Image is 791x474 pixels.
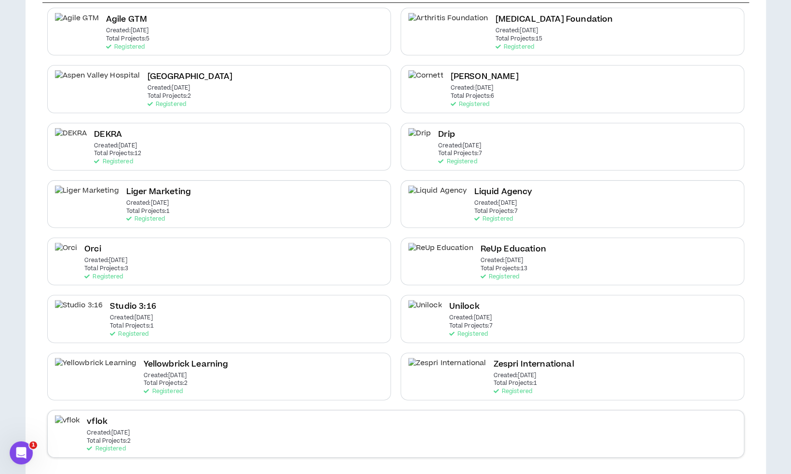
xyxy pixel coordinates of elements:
h2: Drip [438,128,455,141]
img: Unilock [408,300,442,322]
img: Yellowbrick Learning [55,358,137,380]
h2: [PERSON_NAME] [450,70,518,83]
h2: Yellowbrick Learning [144,358,228,371]
img: Arthritis Foundation [408,13,488,35]
p: Registered [438,158,477,165]
p: Registered [144,388,182,395]
p: Registered [84,274,123,280]
p: Registered [87,446,125,452]
img: Agile GTM [55,13,99,35]
p: Registered [126,216,165,223]
h2: Liquid Agency [474,185,532,198]
p: Created: [DATE] [84,257,127,264]
h2: Zespri International [493,358,574,371]
h2: Agile GTM [106,13,147,26]
img: vflok [55,415,80,437]
p: Total Projects: 6 [450,93,494,100]
p: Created: [DATE] [110,315,153,321]
h2: [GEOGRAPHIC_DATA] [147,70,232,83]
h2: Orci [84,243,101,256]
p: Created: [DATE] [450,85,493,92]
img: Cornett [408,70,443,92]
p: Registered [480,274,519,280]
p: Created: [DATE] [87,430,130,436]
p: Total Projects: 1 [110,323,154,329]
p: Created: [DATE] [495,27,538,34]
img: Orci [55,243,78,264]
h2: DEKRA [94,128,122,141]
p: Registered [147,101,186,108]
p: Registered [450,101,489,108]
p: Total Projects: 13 [480,265,527,272]
p: Total Projects: 12 [94,150,141,157]
h2: [MEDICAL_DATA] Foundation [495,13,613,26]
p: Total Projects: 5 [106,36,150,42]
img: Drip [408,128,431,150]
img: Studio 3:16 [55,300,103,322]
p: Created: [DATE] [449,315,492,321]
span: 1 [29,441,37,449]
p: Registered [474,216,512,223]
p: Created: [DATE] [106,27,149,34]
p: Created: [DATE] [126,200,169,207]
h2: vflok [87,415,107,428]
p: Created: [DATE] [438,143,481,149]
p: Created: [DATE] [493,372,536,379]
p: Total Projects: 7 [449,323,493,329]
p: Total Projects: 7 [438,150,482,157]
p: Registered [106,44,145,51]
p: Total Projects: 7 [474,208,518,215]
img: Aspen Valley Hospital [55,70,140,92]
p: Registered [449,331,487,338]
img: DEKRA [55,128,87,150]
h2: Liger Marketing [126,185,191,198]
h2: Studio 3:16 [110,300,156,313]
p: Created: [DATE] [480,257,523,264]
img: ReUp Education [408,243,473,264]
p: Created: [DATE] [147,85,190,92]
p: Registered [495,44,534,51]
h2: Unilock [449,300,479,313]
p: Registered [493,388,532,395]
p: Registered [110,331,148,338]
p: Total Projects: 15 [495,36,542,42]
p: Total Projects: 2 [147,93,191,100]
img: Zespri International [408,358,486,380]
iframe: Intercom live chat [10,441,33,464]
p: Total Projects: 1 [493,380,537,387]
p: Registered [94,158,133,165]
p: Created: [DATE] [94,143,137,149]
h2: ReUp Education [480,243,546,256]
p: Total Projects: 3 [84,265,128,272]
p: Created: [DATE] [474,200,517,207]
p: Total Projects: 1 [126,208,170,215]
p: Created: [DATE] [144,372,187,379]
p: Total Projects: 2 [144,380,188,387]
img: Liger Marketing [55,185,119,207]
p: Total Projects: 2 [87,438,131,445]
img: Liquid Agency [408,185,467,207]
